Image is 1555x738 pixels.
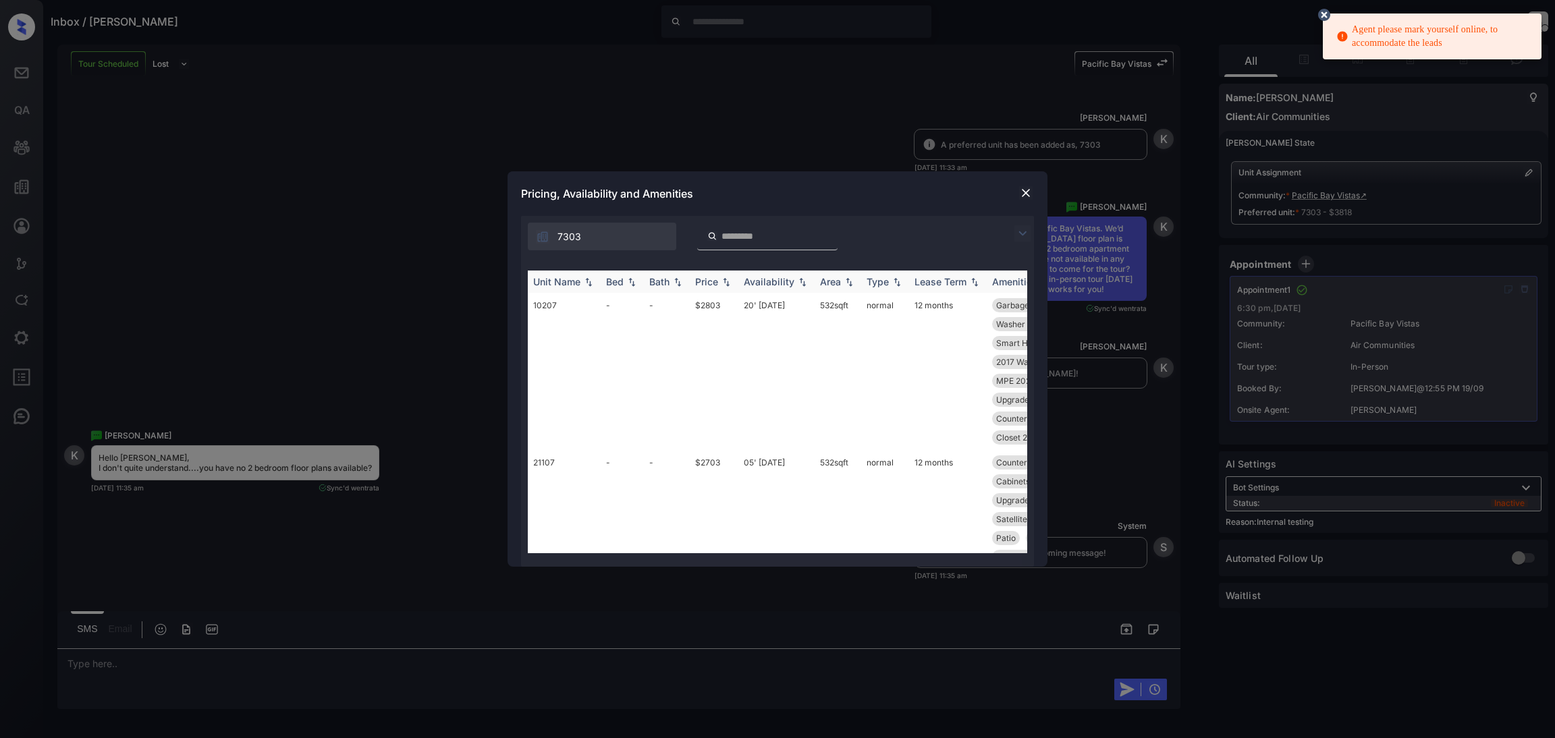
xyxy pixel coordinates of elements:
div: Amenities [992,276,1037,287]
img: sorting [625,277,638,287]
span: Upgraded Kitche... [996,495,1066,505]
img: sorting [968,277,981,287]
span: Garbage disposa... [996,552,1066,562]
span: Garbage disposa... [996,300,1066,310]
img: icon-zuma [536,230,549,244]
div: Unit Name [533,276,580,287]
span: 2017 Washer and... [996,357,1068,367]
span: Cabinets Kitche... [996,476,1062,486]
span: Washer Full-Siz... [996,319,1063,329]
td: 532 sqft [815,450,861,588]
div: Availability [744,276,794,287]
td: 12 months [909,450,987,588]
img: close [1019,186,1033,200]
td: $2803 [690,293,738,450]
div: Lease Term [915,276,966,287]
td: 20' [DATE] [738,293,815,450]
div: Bath [649,276,670,287]
span: Countertops Gra... [996,457,1066,467]
td: 532 sqft [815,293,861,450]
div: Agent please mark yourself online, to accommodate the leads [1336,18,1531,55]
span: Countertops Gra... [996,414,1066,424]
div: Area [820,276,841,287]
div: Bed [606,276,624,287]
span: Closet 2014 [996,432,1041,443]
td: 10207 [528,293,601,450]
td: - [601,293,644,450]
td: normal [861,293,909,450]
span: Smart Home Door... [996,338,1071,348]
div: Price [695,276,718,287]
span: Upgraded Kitche... [996,395,1066,405]
td: - [644,293,690,450]
img: sorting [796,277,809,287]
img: sorting [842,277,856,287]
span: MPE 2024 Signag... [996,376,1070,386]
td: normal [861,450,909,588]
td: - [644,450,690,588]
td: 21107 [528,450,601,588]
img: sorting [582,277,595,287]
td: - [601,450,644,588]
div: Type [867,276,889,287]
img: sorting [719,277,733,287]
span: 7303 [557,229,581,244]
img: icon-zuma [707,230,717,242]
td: $2703 [690,450,738,588]
td: 12 months [909,293,987,450]
span: Satellite TV Re... [996,514,1058,524]
img: icon-zuma [1014,225,1031,242]
img: sorting [890,277,904,287]
img: sorting [671,277,684,287]
div: Pricing, Availability and Amenities [508,171,1047,216]
td: 05' [DATE] [738,450,815,588]
span: Patio [996,533,1016,543]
